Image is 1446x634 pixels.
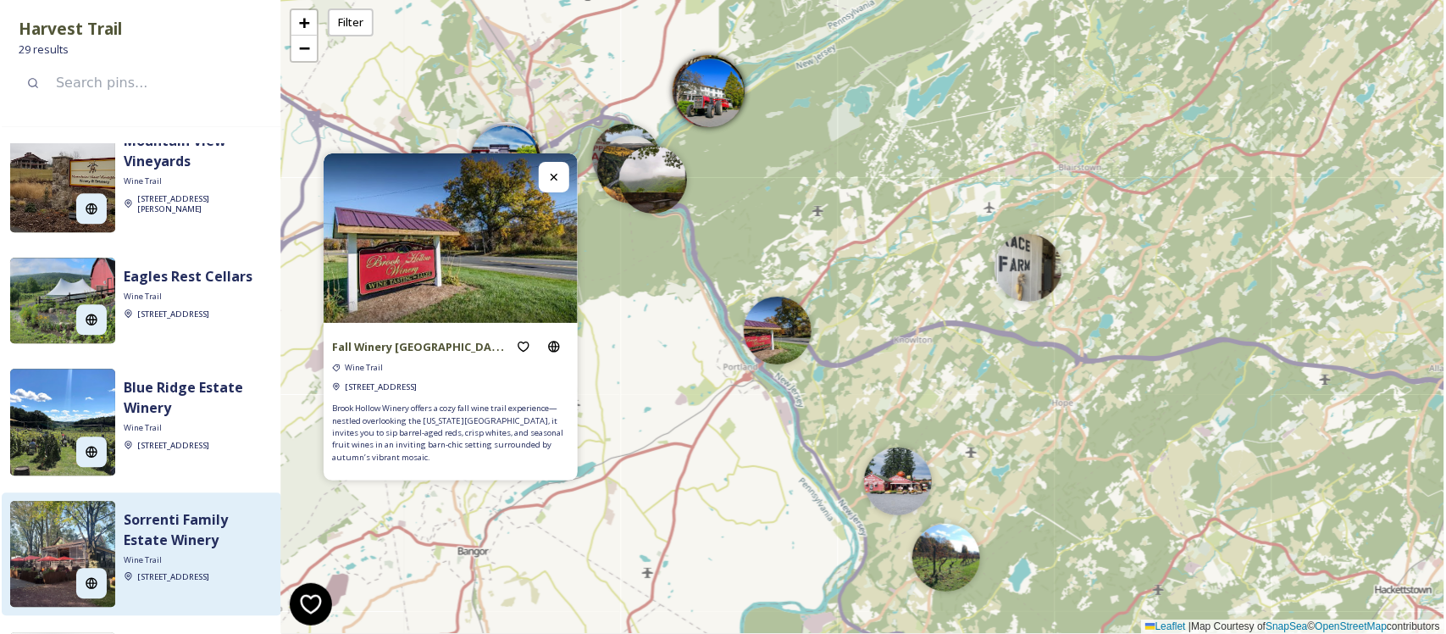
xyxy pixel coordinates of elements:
[345,362,383,374] span: Wine Trail
[137,308,209,319] a: [STREET_ADDRESS]
[124,175,162,187] span: Wine Trail
[1316,620,1388,632] a: OpenStreetMap
[124,131,226,170] strong: Mountain View Vineyards
[124,554,162,566] span: Wine Trail
[10,258,115,343] img: Eagles%20Rest%20Cellars.jpg
[124,378,243,417] strong: Blue Ridge Estate Winery
[137,439,209,450] a: [STREET_ADDRESS]
[10,369,115,475] img: Blue%20Ridge%20Estate%20Winery.jpg
[328,8,374,36] div: Filter
[1188,620,1191,632] span: |
[137,192,264,214] a: [STREET_ADDRESS][PERSON_NAME]
[137,193,209,215] span: [STREET_ADDRESS][PERSON_NAME]
[332,403,569,464] span: Brook Hollow Winery offers a cozy fall wine trail experience—nestled overlooking the [US_STATE][G...
[47,64,264,102] input: Search pins...
[332,338,511,354] strong: Fall Winery [GEOGRAPHIC_DATA]
[19,17,122,40] strong: Harvest Trail
[299,37,310,58] span: −
[1266,620,1307,632] a: SnapSea
[1141,620,1444,634] div: Map Courtesy of © contributors
[291,36,317,61] a: Zoom out
[345,378,417,394] a: [STREET_ADDRESS]
[137,570,209,581] a: [STREET_ADDRESS]
[10,122,115,232] img: Mountain%20View%20Vineyards.jpg
[324,153,578,323] img: Brook%20Hollow%20Winery.jpg
[137,571,209,582] span: [STREET_ADDRESS]
[124,267,252,286] strong: Eagles Rest Cellars
[291,10,317,36] a: Zoom in
[124,291,162,303] span: Wine Trail
[137,440,209,451] span: [STREET_ADDRESS]
[1145,620,1186,632] a: Leaflet
[124,422,162,434] span: Wine Trail
[345,381,417,392] span: [STREET_ADDRESS]
[10,501,115,607] img: Sorrenti.jpg
[19,42,69,58] span: 29 results
[299,12,310,33] span: +
[124,510,228,549] strong: Sorrenti Family Estate Winery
